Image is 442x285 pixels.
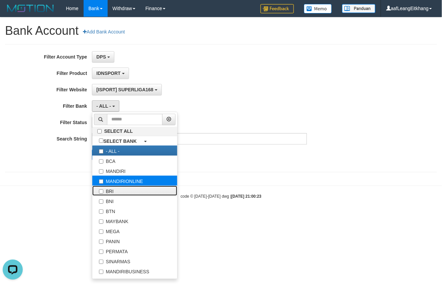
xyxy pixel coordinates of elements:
input: BCA [99,159,103,164]
button: - ALL - [92,100,119,112]
input: SELECT ALL [97,129,102,133]
input: MANDIRIONLINE [99,179,103,184]
label: MAYBANK [92,216,177,226]
span: [ISPORT] SUPERLIGA168 [96,87,153,92]
a: Add Bank Account [79,26,129,37]
h1: Bank Account [5,24,437,37]
label: SINARMAS [92,256,177,266]
input: MANDIRIBUSINESS [99,270,103,274]
strong: [DATE] 21:00:23 [231,194,261,199]
input: MEGA [99,229,103,234]
input: MANDIRI [99,169,103,174]
label: MANDIRIBUSINESS [92,266,177,276]
span: - ALL - [96,103,111,109]
input: BRI [99,189,103,194]
label: SELECT ALL [92,127,177,136]
label: BNI [92,196,177,206]
label: MEGA [92,226,177,236]
button: DPS [92,51,114,63]
button: IDNSPORT [92,68,129,79]
label: BRI [92,186,177,196]
input: - ALL - [99,149,103,154]
button: Open LiveChat chat widget [3,3,23,23]
input: BNI [99,199,103,204]
label: PANIN [92,236,177,246]
input: BTN [99,209,103,214]
label: - ALL - [92,146,177,156]
img: MOTION_logo.png [5,3,56,13]
small: code © [DATE]-[DATE] dwg | [181,194,261,199]
button: [ISPORT] SUPERLIGA168 [92,84,161,95]
input: SINARMAS [99,260,103,264]
span: DPS [96,54,106,60]
input: PANIN [99,240,103,244]
label: PERMATA [92,246,177,256]
input: PERMATA [99,250,103,254]
img: Button%20Memo.svg [304,4,332,13]
label: MANDIRI [92,166,177,176]
label: BCA [92,156,177,166]
b: SELECT BANK [103,138,137,144]
span: IDNSPORT [96,71,120,76]
img: panduan.png [342,4,375,13]
label: BTN [92,206,177,216]
label: MANDIRIONLINE [92,176,177,186]
input: MAYBANK [99,219,103,224]
a: SELECT BANK [92,136,177,146]
input: SELECT BANK [99,138,103,143]
img: Feedback.jpg [260,4,294,13]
